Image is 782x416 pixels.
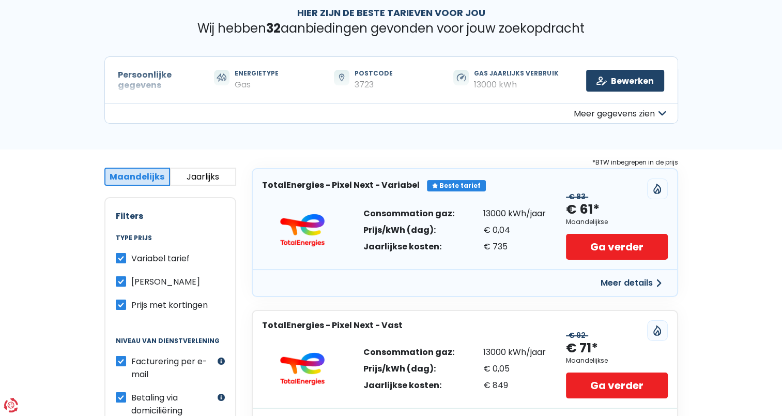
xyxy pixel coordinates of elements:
[594,274,668,292] button: Meer details
[104,21,678,36] p: Wij hebben aanbiedingen gevonden voor jouw zoekopdracht
[483,381,546,390] div: € 849
[271,352,333,385] img: TotalEnergies
[566,331,588,340] div: € 92
[566,357,608,364] div: Maandelijkse
[363,243,454,251] div: Jaarlijkse kosten:
[566,373,667,398] a: Ga verder
[566,201,600,218] div: € 61*
[104,103,678,124] button: Meer gegevens zien
[116,337,225,355] legend: Niveau van dienstverlening
[116,211,225,221] h2: Filters
[363,226,454,234] div: Prijs/kWh (dag):
[566,340,598,357] div: € 71*
[483,348,546,356] div: 13000 kWh/jaar
[363,365,454,373] div: Prijs/kWh (dag):
[363,210,454,218] div: Consommation gaz:
[566,192,588,201] div: € 83
[266,20,281,37] span: 32
[262,320,403,330] h3: TotalEnergies - Pixel Next - Vast
[104,7,678,19] h1: Hier zijn de beste tarieven voor jou
[131,276,200,288] span: [PERSON_NAME]
[131,355,215,381] label: Facturering per e-mail
[104,168,171,186] button: Maandelijks
[566,234,667,260] a: Ga verder
[483,226,546,234] div: € 0,04
[586,70,664,92] a: Bewerken
[363,348,454,356] div: Consommation gaz:
[483,210,546,218] div: 13000 kWh/jaar
[131,299,208,311] span: Prijs met kortingen
[566,218,608,226] div: Maandelijkse
[363,381,454,390] div: Jaarlijkse kosten:
[271,214,333,247] img: TotalEnergies
[131,252,190,264] span: Variabel tarief
[116,234,225,252] legend: Type prijs
[170,168,236,186] button: Jaarlijks
[262,180,420,190] h3: TotalEnergies - Pixel Next - Variabel
[483,365,546,373] div: € 0,05
[483,243,546,251] div: € 735
[252,157,678,168] div: *BTW inbegrepen in de prijs
[427,180,486,191] div: Beste tarief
